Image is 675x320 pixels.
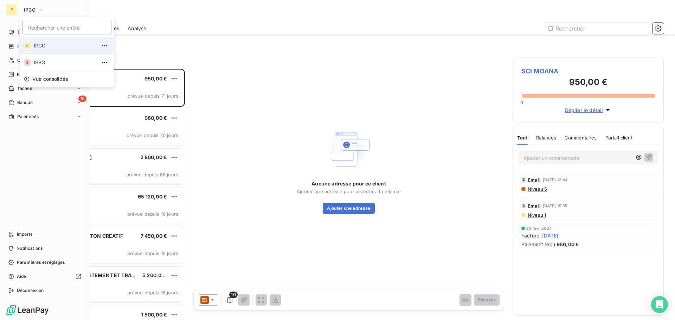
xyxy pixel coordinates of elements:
[128,93,178,99] span: prévue depuis 71 jours
[526,226,552,230] span: 23 févr. 2024
[127,211,178,217] span: prévue depuis 16 jours
[126,172,178,177] span: prévue depuis 66 jours
[127,250,178,256] span: prévue depuis 16 jours
[24,7,36,13] span: IPCO
[17,71,36,78] span: Relances
[311,180,386,187] span: Aucune adresse pour ce client
[140,154,167,160] span: 2 800,00 €
[34,59,96,66] span: ISBG
[6,271,84,282] a: Aide
[521,76,655,90] h3: 950,00 €
[32,76,68,83] span: Vue consolidée
[521,66,655,76] span: SCI MOANA
[229,292,238,298] span: 1/1
[527,186,547,192] span: Niveau 5
[17,57,31,64] span: Clients
[6,305,49,316] img: Logo LeanPay
[543,178,568,182] span: [DATE] 13:44
[520,100,523,105] span: 0
[141,312,167,318] span: 1 500,00 €
[17,99,33,106] span: Banque
[22,20,111,34] input: placeholder
[128,25,146,32] span: Analyse
[144,115,167,121] span: 960,00 €
[34,42,96,49] span: IPCO
[141,233,167,239] span: 7 450,00 €
[17,231,32,237] span: Imports
[17,85,32,92] span: Tâches
[24,59,31,66] div: IS
[17,273,26,280] span: Aide
[528,177,541,183] span: Email
[127,132,178,138] span: prévue depuis 70 jours
[474,294,500,306] button: Envoyer
[138,194,167,200] span: 65 120,00 €
[17,43,35,50] span: Factures
[144,76,167,81] span: 950,00 €
[142,272,169,278] span: 5 200,00 €
[605,135,632,141] span: Portail client
[78,96,86,102] span: 10
[563,106,614,114] button: Déplier le détail
[517,135,528,141] span: Tout
[521,232,541,239] span: Facture :
[323,203,374,214] button: Ajouter une adresse
[527,212,546,218] span: Niveau 1
[651,296,668,313] div: Open Intercom Messenger
[6,4,17,15] div: IP
[17,287,44,294] span: Déconnexion
[17,29,50,35] span: Tableau de bord
[24,42,31,49] div: IP
[542,232,558,239] span: [DATE]
[543,204,568,208] span: [DATE] 15:55
[50,272,145,278] span: AMAZONIE REVETEMENT ET TRAVAUX
[17,245,43,252] span: Notifications
[565,106,603,114] span: Déplier le détail
[528,203,541,209] span: Email
[34,69,185,320] div: grid
[297,189,401,194] span: Ajouter une adresse pour accéder à la relance
[17,113,39,120] span: Paiements
[326,127,371,172] img: Empty state
[17,259,65,266] span: Paramètres et réglages
[557,241,579,248] span: 950,00 €
[536,135,556,141] span: Relances
[565,135,597,141] span: Commentaires
[127,290,178,295] span: prévue depuis 16 jours
[544,23,650,34] input: Rechercher
[521,241,555,248] span: Paiement reçu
